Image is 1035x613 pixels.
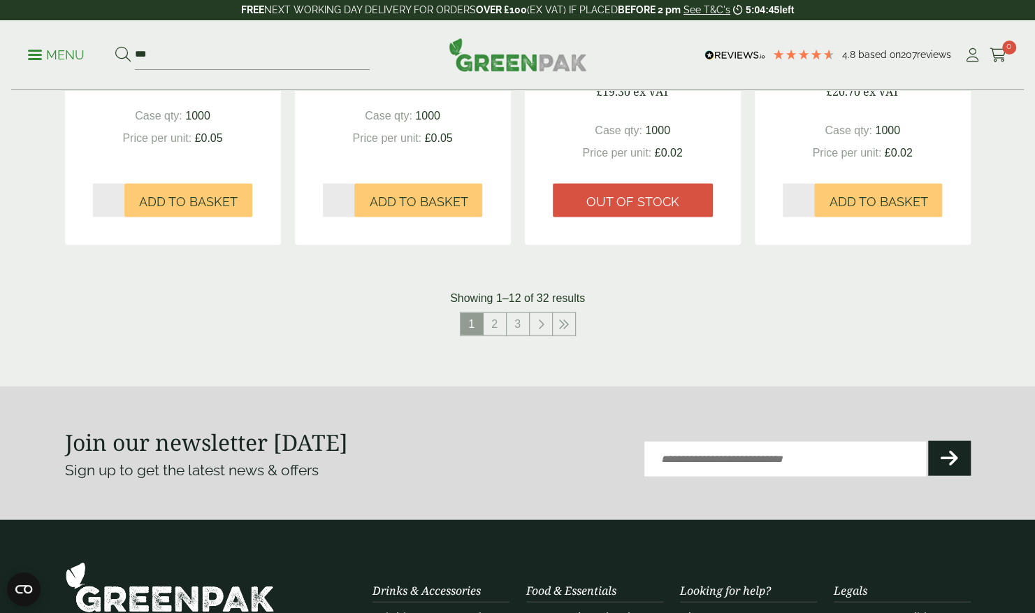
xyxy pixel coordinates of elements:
span: £0.05 [195,131,223,143]
a: 3 [507,312,529,335]
a: 0 [990,45,1007,66]
span: 1000 [645,124,670,136]
strong: FREE [241,4,264,15]
span: 1000 [415,109,440,121]
button: Add to Basket [814,183,942,217]
i: Cart [990,48,1007,62]
span: Price per unit: [352,131,421,143]
p: Showing 1–12 of 32 results [450,289,585,306]
span: ex VAT [633,83,670,99]
button: Open CMP widget [7,572,41,606]
span: Add to Basket [369,194,468,209]
span: Add to Basket [829,194,927,209]
span: 5:04:45 [746,4,779,15]
span: 1000 [875,124,900,136]
span: Out of stock [586,194,679,209]
span: 0 [1002,41,1016,55]
a: See T&C's [683,4,730,15]
span: Price per unit: [122,131,191,143]
a: Out of stock [553,183,713,217]
img: GreenPak Supplies [449,38,587,71]
div: 4.79 Stars [772,48,835,61]
i: My Account [964,48,981,62]
span: Case qty: [595,124,642,136]
span: £19.30 [596,83,630,99]
span: 1000 [185,109,210,121]
span: reviews [917,49,951,60]
a: Menu [28,47,85,61]
span: Add to Basket [139,194,238,209]
span: Case qty: [825,124,872,136]
strong: OVER £100 [476,4,527,15]
span: 1 [461,312,483,335]
span: £0.02 [655,146,683,158]
span: left [779,4,794,15]
p: Menu [28,47,85,64]
img: GreenPak Supplies [65,561,275,612]
span: Based on [858,49,901,60]
strong: Join our newsletter [DATE] [65,426,348,456]
span: 4.8 [842,49,858,60]
span: £0.02 [885,146,913,158]
strong: BEFORE 2 pm [618,4,681,15]
span: £20.70 [826,83,860,99]
span: 207 [901,49,917,60]
span: Price per unit: [812,146,881,158]
span: Price per unit: [582,146,651,158]
img: REVIEWS.io [704,50,765,60]
span: £0.05 [425,131,453,143]
span: ex VAT [863,83,899,99]
p: Sign up to get the latest news & offers [65,459,472,481]
span: Case qty: [365,109,412,121]
button: Add to Basket [354,183,482,217]
button: Add to Basket [124,183,252,217]
a: 2 [484,312,506,335]
span: Case qty: [135,109,182,121]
